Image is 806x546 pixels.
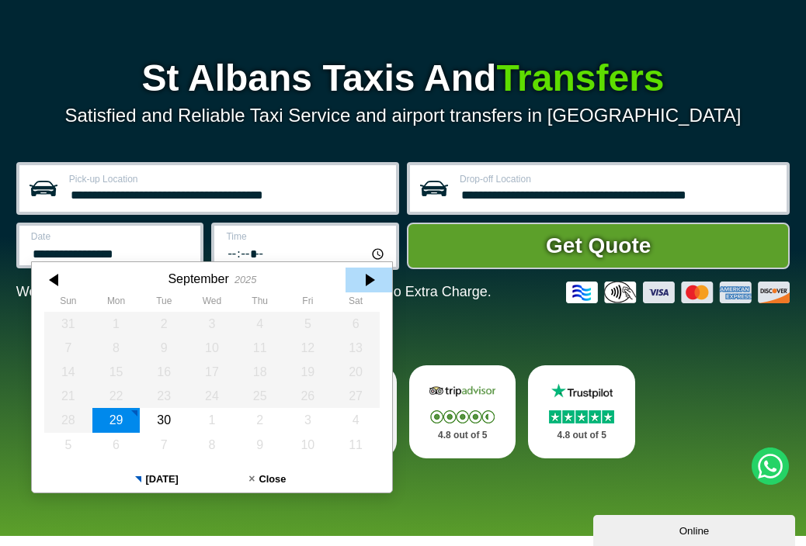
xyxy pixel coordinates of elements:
[16,105,790,126] p: Satisfied and Reliable Taxi Service and airport transfers in [GEOGRAPHIC_DATA]
[188,295,236,311] th: Wednesday
[92,408,140,432] div: 29 September 2025
[92,433,140,457] div: 06 October 2025
[101,466,212,492] button: [DATE]
[332,408,380,432] div: 04 October 2025
[140,295,188,311] th: Tuesday
[168,271,228,286] div: September
[283,384,332,408] div: 26 September 2025
[283,433,332,457] div: 10 October 2025
[430,410,495,423] img: Stars
[566,282,790,303] img: Credit And Debit Cards
[44,360,92,384] div: 14 September 2025
[44,336,92,360] div: 07 September 2025
[283,360,332,384] div: 19 September 2025
[593,512,798,546] iframe: chat widget
[236,360,284,384] div: 18 September 2025
[226,232,387,241] label: Time
[140,433,188,457] div: 07 October 2025
[236,295,284,311] th: Thursday
[188,360,236,384] div: 17 September 2025
[44,433,92,457] div: 05 October 2025
[407,223,790,269] button: Get Quote
[188,336,236,360] div: 10 September 2025
[409,365,516,458] a: Tripadvisor Stars 4.8 out of 5
[235,274,256,285] div: 2025
[332,312,380,336] div: 06 September 2025
[140,312,188,336] div: 02 September 2025
[188,433,236,457] div: 08 October 2025
[140,360,188,384] div: 16 September 2025
[236,433,284,457] div: 09 October 2025
[236,312,284,336] div: 04 September 2025
[283,312,332,336] div: 05 September 2025
[283,336,332,360] div: 12 September 2025
[188,408,236,432] div: 01 October 2025
[44,295,92,311] th: Sunday
[44,312,92,336] div: 31 August 2025
[236,408,284,432] div: 02 October 2025
[140,384,188,408] div: 23 September 2025
[188,312,236,336] div: 03 September 2025
[332,336,380,360] div: 13 September 2025
[236,336,284,360] div: 11 September 2025
[188,384,236,408] div: 24 September 2025
[332,384,380,408] div: 27 September 2025
[92,336,140,360] div: 08 September 2025
[44,384,92,408] div: 21 September 2025
[140,408,188,432] div: 30 September 2025
[545,426,618,445] p: 4.8 out of 5
[426,426,499,445] p: 4.8 out of 5
[283,408,332,432] div: 03 October 2025
[16,60,790,97] h1: St Albans Taxis And
[496,57,664,98] span: Transfers
[92,360,140,384] div: 15 September 2025
[283,295,332,311] th: Friday
[528,365,635,458] a: Trustpilot Stars 4.8 out of 5
[92,312,140,336] div: 01 September 2025
[16,284,492,300] p: We Now Accept Card & Contactless Payment In
[314,284,492,299] span: The Car at No Extra Charge.
[140,336,188,360] div: 09 September 2025
[92,295,140,311] th: Monday
[549,410,614,423] img: Stars
[212,466,323,492] button: Close
[236,384,284,408] div: 25 September 2025
[332,433,380,457] div: 11 October 2025
[332,295,380,311] th: Saturday
[460,175,777,184] label: Drop-off Location
[44,408,92,432] div: 28 September 2025
[426,382,499,400] img: Tripadvisor
[545,382,618,400] img: Trustpilot
[92,384,140,408] div: 22 September 2025
[31,232,192,241] label: Date
[332,360,380,384] div: 20 September 2025
[69,175,387,184] label: Pick-up Location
